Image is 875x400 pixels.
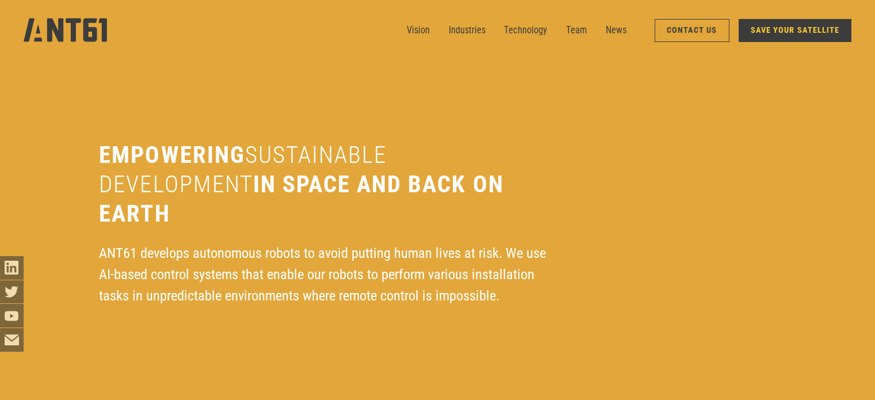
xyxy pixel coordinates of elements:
[99,243,552,306] div: ANT61 develops autonomous robots to avoid putting human lives at risk. We use AI-based control sy...
[739,19,851,42] a: SAVE YOUR SATELLITE
[449,19,486,43] a: Industries
[606,19,626,43] a: News
[24,15,107,47] a: home
[504,19,547,43] a: Technology
[407,19,430,43] a: Vision
[99,140,552,228] h1: Empowering in space and back on earth
[566,19,587,43] a: Team
[655,19,729,42] a: Contact Us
